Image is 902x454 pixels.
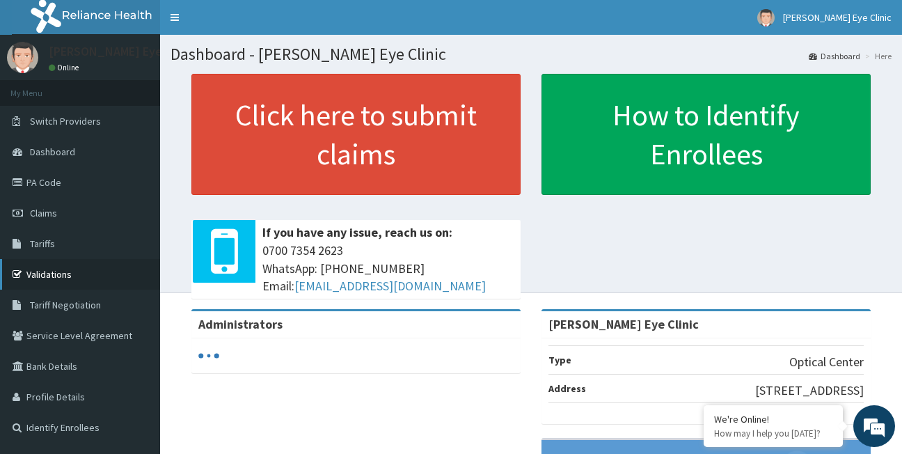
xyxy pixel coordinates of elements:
[294,278,486,294] a: [EMAIL_ADDRESS][DOMAIN_NAME]
[228,7,262,40] div: Minimize live chat window
[548,354,571,366] b: Type
[81,137,192,278] span: We're online!
[789,353,864,371] p: Optical Center
[548,316,699,332] strong: [PERSON_NAME] Eye Clinic
[809,50,860,62] a: Dashboard
[49,45,194,58] p: [PERSON_NAME] Eye Clinic
[548,382,586,395] b: Address
[30,299,101,311] span: Tariff Negotiation
[198,345,219,366] svg: audio-loading
[191,74,521,195] a: Click here to submit claims
[30,207,57,219] span: Claims
[7,42,38,73] img: User Image
[171,45,892,63] h1: Dashboard - [PERSON_NAME] Eye Clinic
[30,146,75,158] span: Dashboard
[72,78,234,96] div: Chat with us now
[26,70,56,104] img: d_794563401_company_1708531726252_794563401
[49,63,82,72] a: Online
[714,413,832,425] div: We're Online!
[783,11,892,24] span: [PERSON_NAME] Eye Clinic
[714,428,832,439] p: How may I help you today?
[862,50,892,62] li: Here
[30,237,55,250] span: Tariffs
[757,9,775,26] img: User Image
[198,316,283,332] b: Administrators
[7,304,265,353] textarea: Type your message and hit 'Enter'
[755,382,864,400] p: [STREET_ADDRESS]
[262,242,514,295] span: 0700 7354 2623 WhatsApp: [PHONE_NUMBER] Email:
[262,224,452,240] b: If you have any issue, reach us on:
[30,115,101,127] span: Switch Providers
[541,74,871,195] a: How to Identify Enrollees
